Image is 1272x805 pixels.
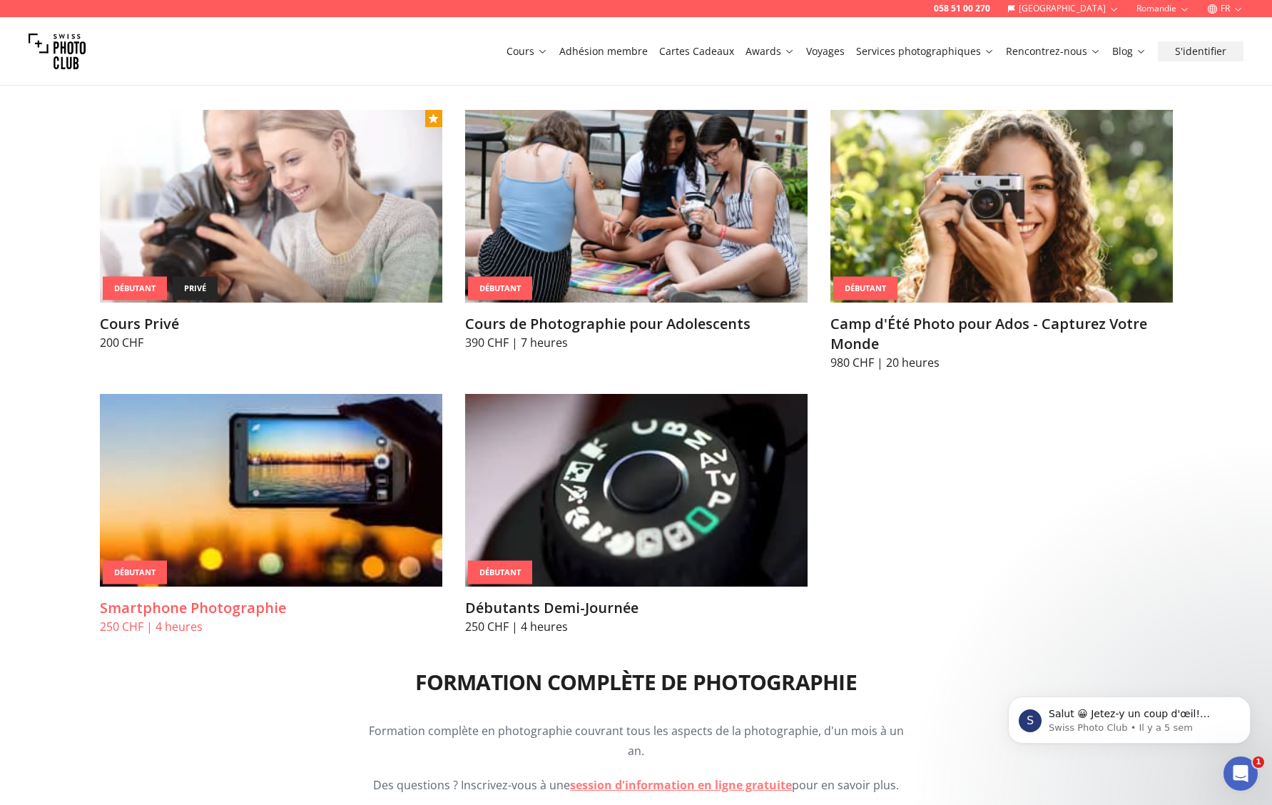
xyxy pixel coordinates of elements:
[468,561,532,584] div: Débutant
[465,110,808,351] a: Cours de Photographie pour AdolescentsDébutantCours de Photographie pour Adolescents390 CHF | 7 h...
[1158,41,1243,61] button: S'identifier
[856,44,994,59] a: Services photographiques
[987,667,1272,766] iframe: Intercom notifications message
[100,314,442,334] h3: Cours Privé
[570,777,792,793] a: session d'information en ligne gratuite
[554,41,653,61] button: Adhésion membre
[830,110,1173,303] img: Camp d'Été Photo pour Ados - Capturez Votre Monde
[501,41,554,61] button: Cours
[507,44,548,59] a: Cours
[830,314,1173,354] h3: Camp d'Été Photo pour Ados - Capturez Votre Monde
[1223,756,1258,791] iframe: Intercom live chat
[833,277,897,300] div: Débutant
[103,277,167,300] div: Débutant
[468,277,532,300] div: Débutant
[465,618,808,635] p: 250 CHF | 4 heures
[29,23,86,80] img: Swiss photo club
[103,561,167,584] div: Débutant
[100,334,442,351] p: 200 CHF
[1253,756,1264,768] span: 1
[100,110,442,303] img: Cours Privé
[100,394,442,635] a: Smartphone PhotographieDébutantSmartphone Photographie250 CHF | 4 heures
[653,41,740,61] button: Cartes Cadeaux
[362,721,910,761] p: Formation complète en photographie couvrant tous les aspects de la photographie, d'un mois à un an.
[830,110,1173,371] a: Camp d'Été Photo pour Ados - Capturez Votre MondeDébutantCamp d'Été Photo pour Ados - Capturez Vo...
[100,110,442,351] a: Cours PrivéDébutantprivéCours Privé200 CHF
[800,41,850,61] button: Voyages
[465,110,808,303] img: Cours de Photographie pour Adolescents
[100,618,442,635] p: 250 CHF | 4 heures
[415,669,857,695] h2: Formation complète de photographie
[362,775,910,795] p: Des questions ? Inscrivez-vous à une pour en savoir plus.
[830,354,1173,371] p: 980 CHF | 20 heures
[746,44,795,59] a: Awards
[1006,44,1101,59] a: Rencontrez-nous
[465,598,808,618] h3: Débutants Demi-Journée
[465,334,808,351] p: 390 CHF | 7 heures
[1112,44,1146,59] a: Blog
[1000,41,1106,61] button: Rencontrez-nous
[740,41,800,61] button: Awards
[850,41,1000,61] button: Services photographiques
[659,44,734,59] a: Cartes Cadeaux
[100,394,442,587] img: Smartphone Photographie
[173,277,218,300] div: privé
[465,394,808,587] img: Débutants Demi-Journée
[806,44,845,59] a: Voyages
[465,314,808,334] h3: Cours de Photographie pour Adolescents
[465,394,808,635] a: Débutants Demi-JournéeDébutantDébutants Demi-Journée250 CHF | 4 heures
[934,3,990,14] a: 058 51 00 270
[1106,41,1152,61] button: Blog
[100,598,442,618] h3: Smartphone Photographie
[559,44,648,59] a: Adhésion membre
